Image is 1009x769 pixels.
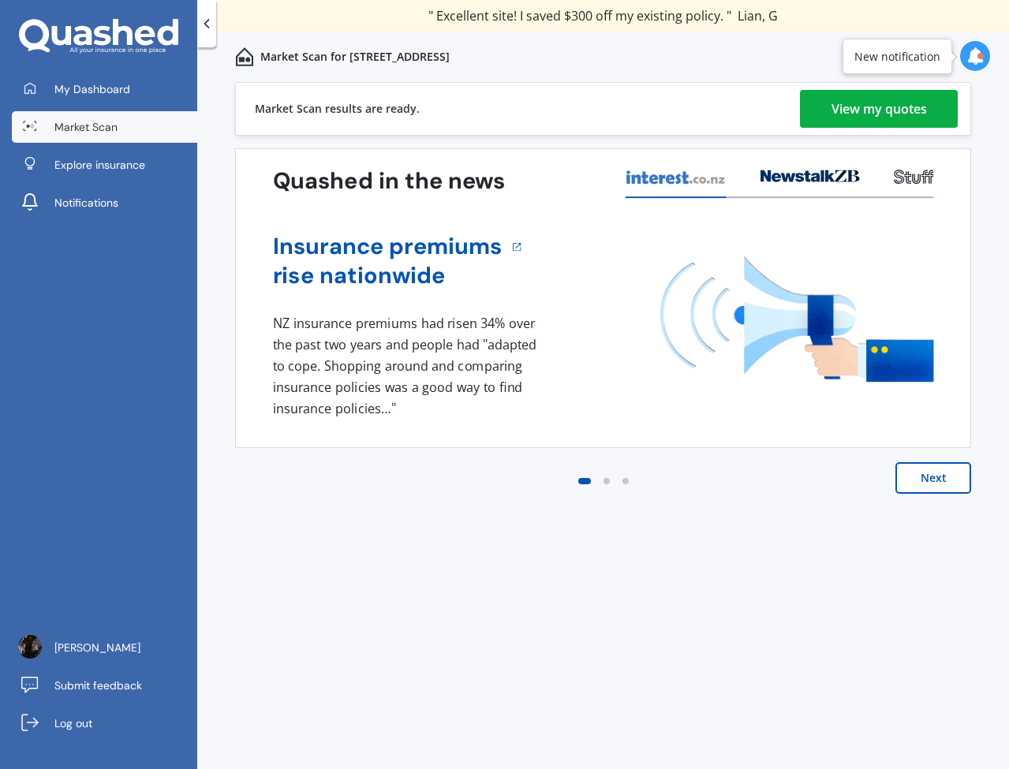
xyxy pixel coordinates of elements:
a: rise nationwide [273,261,503,290]
span: Market Scan [54,119,118,135]
img: home-and-contents.b802091223b8502ef2dd.svg [235,47,254,66]
a: Log out [12,707,197,739]
p: Market Scan for [STREET_ADDRESS] [260,49,450,65]
a: Market Scan [12,111,197,143]
span: Explore insurance [54,157,145,173]
a: My Dashboard [12,73,197,105]
span: [PERSON_NAME] [54,640,140,655]
span: Submit feedback [54,678,142,693]
img: media image [660,256,933,382]
div: New notification [854,49,940,65]
button: Next [895,462,971,494]
a: Submit feedback [12,670,197,701]
h3: Quashed in the news [273,166,506,196]
a: [PERSON_NAME] [12,632,197,663]
a: View my quotes [800,90,958,128]
img: ACg8ocJ_Wtwwqgfcu5RReuqO3m3NaH0OujAkd60i-WHQLIEaXDDitlw=s96-c [18,635,42,659]
a: Notifications [12,187,197,218]
div: Market Scan results are ready. [255,83,420,135]
div: NZ insurance premiums had risen 34% over the past two years and people had "adapted to cope. Shop... [273,313,543,419]
div: View my quotes [831,90,927,128]
a: Explore insurance [12,149,197,181]
a: Insurance premiums [273,232,503,261]
span: Log out [54,715,92,731]
span: My Dashboard [54,81,130,97]
span: Notifications [54,195,118,211]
